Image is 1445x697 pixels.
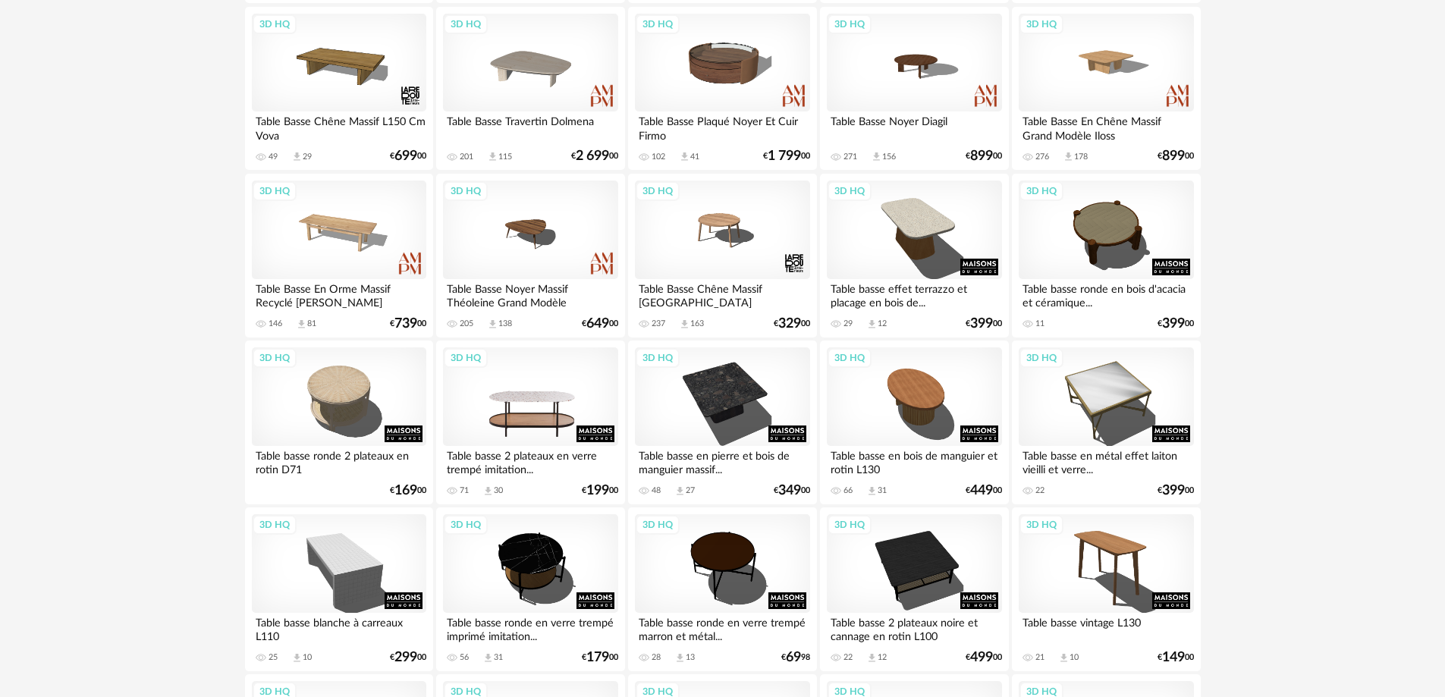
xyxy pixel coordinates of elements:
span: Download icon [871,151,882,162]
div: 3D HQ [1019,14,1063,34]
div: Table basse ronde 2 plateaux en rotin D71 [252,446,426,476]
div: Table basse en bois de manguier et rotin L130 [827,446,1001,476]
span: 499 [970,652,993,663]
span: 649 [586,319,609,329]
div: € 00 [582,652,618,663]
div: 201 [460,152,473,162]
span: Download icon [674,485,686,497]
div: 12 [878,652,887,663]
span: Download icon [866,652,878,664]
div: € 00 [390,151,426,162]
a: 3D HQ Table basse vintage L130 21 Download icon 10 €14900 [1012,507,1200,671]
a: 3D HQ Table Basse Chêne Massif L150 Cm Vova 49 Download icon 29 €69900 [245,7,433,171]
div: € 98 [781,652,810,663]
div: 13 [686,652,695,663]
a: 3D HQ Table Basse Noyer Massif Théoleine Grand Modèle 205 Download icon 138 €64900 [436,174,624,338]
span: 69 [786,652,801,663]
span: Download icon [674,652,686,664]
span: 899 [970,151,993,162]
div: Table basse ronde en verre trempé marron et métal... [635,613,809,643]
span: 169 [394,485,417,496]
div: 81 [307,319,316,329]
a: 3D HQ Table Basse Plaqué Noyer Et Cuir Firmo 102 Download icon 41 €1 79900 [628,7,816,171]
span: 329 [778,319,801,329]
a: 3D HQ Table basse en pierre et bois de manguier massif... 48 Download icon 27 €34900 [628,341,816,504]
div: 71 [460,485,469,496]
div: 178 [1074,152,1088,162]
div: € 00 [966,319,1002,329]
span: 149 [1162,652,1185,663]
a: 3D HQ Table Basse En Orme Massif Recyclé [PERSON_NAME] 146 Download icon 81 €73900 [245,174,433,338]
div: € 00 [582,319,618,329]
span: Download icon [1058,652,1070,664]
div: 3D HQ [636,348,680,368]
div: € 00 [582,485,618,496]
div: 3D HQ [1019,181,1063,201]
div: 25 [269,652,278,663]
span: 179 [586,652,609,663]
span: Download icon [679,151,690,162]
div: Table Basse Chêne Massif [GEOGRAPHIC_DATA] [635,279,809,309]
div: Table basse 2 plateaux noire et cannage en rotin L100 [827,613,1001,643]
div: 49 [269,152,278,162]
div: Table basse en pierre et bois de manguier massif... [635,446,809,476]
span: 449 [970,485,993,496]
div: € 00 [774,319,810,329]
div: 11 [1035,319,1044,329]
a: 3D HQ Table Basse Chêne Massif [GEOGRAPHIC_DATA] 237 Download icon 163 €32900 [628,174,816,338]
div: 3D HQ [444,348,488,368]
div: Table basse ronde en verre trempé imprimé imitation... [443,613,617,643]
div: 205 [460,319,473,329]
span: 2 699 [576,151,609,162]
div: € 00 [1158,319,1194,329]
div: € 00 [774,485,810,496]
div: 3D HQ [444,181,488,201]
div: 3D HQ [828,181,872,201]
div: € 00 [966,151,1002,162]
div: Table basse ronde en bois d'acacia et céramique... [1019,279,1193,309]
div: € 00 [966,652,1002,663]
div: Table Basse Travertin Dolmena [443,111,617,142]
div: 56 [460,652,469,663]
div: 3D HQ [636,181,680,201]
div: Table basse blanche à carreaux L110 [252,613,426,643]
div: € 00 [390,485,426,496]
div: 102 [652,152,665,162]
div: Table Basse Chêne Massif L150 Cm Vova [252,111,426,142]
div: 48 [652,485,661,496]
div: 146 [269,319,282,329]
div: € 00 [390,652,426,663]
a: 3D HQ Table Basse Travertin Dolmena 201 Download icon 115 €2 69900 [436,7,624,171]
a: 3D HQ Table basse en bois de manguier et rotin L130 66 Download icon 31 €44900 [820,341,1008,504]
span: 399 [970,319,993,329]
div: € 00 [763,151,810,162]
div: 271 [843,152,857,162]
div: € 00 [390,319,426,329]
div: 3D HQ [1019,348,1063,368]
div: € 00 [966,485,1002,496]
div: 28 [652,652,661,663]
span: 349 [778,485,801,496]
div: 138 [498,319,512,329]
span: Download icon [291,151,303,162]
a: 3D HQ Table basse ronde en bois d'acacia et céramique... 11 €39900 [1012,174,1200,338]
div: 41 [690,152,699,162]
div: 21 [1035,652,1044,663]
a: 3D HQ Table basse blanche à carreaux L110 25 Download icon 10 €29900 [245,507,433,671]
div: € 00 [571,151,618,162]
div: 3D HQ [253,181,297,201]
span: 299 [394,652,417,663]
a: 3D HQ Table Basse Noyer Diagil 271 Download icon 156 €89900 [820,7,1008,171]
div: 31 [878,485,887,496]
div: 29 [303,152,312,162]
div: € 00 [1158,485,1194,496]
a: 3D HQ Table basse en métal effet laiton vieilli et verre... 22 €39900 [1012,341,1200,504]
div: 3D HQ [253,348,297,368]
span: 739 [394,319,417,329]
div: Table basse en métal effet laiton vieilli et verre... [1019,446,1193,476]
div: 156 [882,152,896,162]
div: 3D HQ [828,348,872,368]
div: 12 [878,319,887,329]
span: 199 [586,485,609,496]
span: Download icon [482,652,494,664]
